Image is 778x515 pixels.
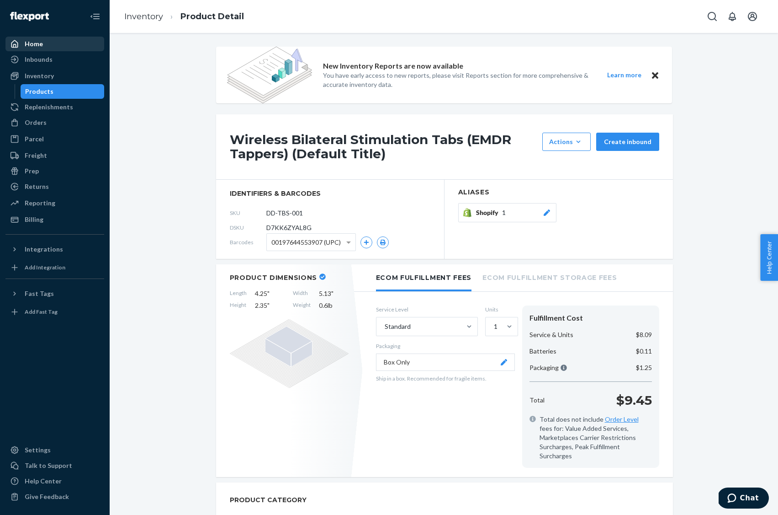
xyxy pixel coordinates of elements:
[25,87,53,96] div: Products
[5,52,104,67] a: Inbounds
[230,209,266,217] span: SKU
[293,301,311,310] span: Weight
[25,71,54,80] div: Inventory
[25,245,63,254] div: Integrations
[230,189,430,198] span: identifiers & barcodes
[230,238,266,246] span: Barcodes
[25,461,72,470] div: Talk to Support
[5,305,104,319] a: Add Fast Tag
[5,115,104,130] a: Orders
[485,306,515,313] label: Units
[25,198,55,208] div: Reporting
[385,322,411,331] div: Standard
[323,61,463,71] p: New Inventory Reports are now available
[117,3,251,30] ol: breadcrumbs
[596,133,659,151] button: Create inbound
[230,492,307,508] h2: PRODUCT CATEGORY
[5,132,104,146] a: Parcel
[255,289,285,298] span: 4.25
[25,134,44,144] div: Parcel
[25,151,47,160] div: Freight
[25,289,54,298] div: Fast Tags
[230,133,538,161] h1: Wireless Bilateral Stimulation Tabs (EMDR Tappers) (Default Title)
[376,354,515,371] button: Box Only
[25,215,43,224] div: Billing
[529,396,545,405] p: Total
[230,274,318,282] h2: Product Dimensions
[719,488,769,510] iframe: Opens a widget where you can chat to one of our agents
[482,264,617,290] li: Ecom Fulfillment Storage Fees
[5,37,104,51] a: Home
[5,69,104,83] a: Inventory
[616,391,652,409] p: $9.45
[267,301,270,309] span: "
[723,7,741,26] button: Open notifications
[540,415,652,461] span: Total does not include fees for: Value Added Services, Marketplaces Carrier Restrictions Surcharg...
[271,235,341,250] span: 00197644553907 (UPC)
[542,133,591,151] button: Actions
[376,264,472,291] li: Ecom Fulfillment Fees
[703,7,721,26] button: Open Search Box
[25,477,62,486] div: Help Center
[549,137,584,146] div: Actions
[529,313,652,323] div: Fulfillment Cost
[529,347,556,356] p: Batteries
[319,289,349,298] span: 5.13
[255,301,285,310] span: 2.35
[5,196,104,210] a: Reporting
[636,330,652,339] p: $8.09
[180,11,244,21] a: Product Detail
[476,208,502,217] span: Shopify
[743,7,762,26] button: Open account menu
[5,489,104,504] button: Give Feedback
[25,118,47,127] div: Orders
[649,70,661,81] button: Close
[230,224,266,231] span: DSKU
[605,415,639,423] a: Order Level
[25,182,49,191] div: Returns
[25,263,65,271] div: Add Integration
[227,47,312,103] img: new-reports-banner-icon.82668bd98b6a51aee86340f2a7b77ae3.png
[760,234,778,281] button: Help Center
[502,208,506,217] span: 1
[21,84,105,99] a: Products
[602,70,647,81] button: Learn more
[25,39,43,48] div: Home
[230,289,247,298] span: Length
[5,474,104,488] a: Help Center
[5,286,104,301] button: Fast Tags
[5,164,104,178] a: Prep
[25,102,73,112] div: Replenishments
[376,375,515,382] p: Ship in a box. Recommended for fragile items.
[25,55,53,64] div: Inbounds
[323,71,591,89] p: You have early access to new reports, please visit Reports section for more comprehensive & accur...
[376,342,515,350] p: Packaging
[10,12,49,21] img: Flexport logo
[25,445,51,455] div: Settings
[25,166,39,176] div: Prep
[529,330,573,339] p: Service & Units
[458,189,659,196] h2: Aliases
[5,179,104,194] a: Returns
[636,347,652,356] p: $0.11
[293,289,311,298] span: Width
[636,363,652,372] p: $1.25
[384,322,385,331] input: Standard
[230,301,247,310] span: Height
[86,7,104,26] button: Close Navigation
[319,301,349,310] span: 0.6 lb
[5,212,104,227] a: Billing
[5,458,104,473] button: Talk to Support
[124,11,163,21] a: Inventory
[376,306,478,313] label: Service Level
[5,100,104,114] a: Replenishments
[529,363,567,372] p: Packaging
[494,322,497,331] div: 1
[25,492,69,501] div: Give Feedback
[493,322,494,331] input: 1
[267,290,270,297] span: "
[5,242,104,257] button: Integrations
[5,443,104,457] a: Settings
